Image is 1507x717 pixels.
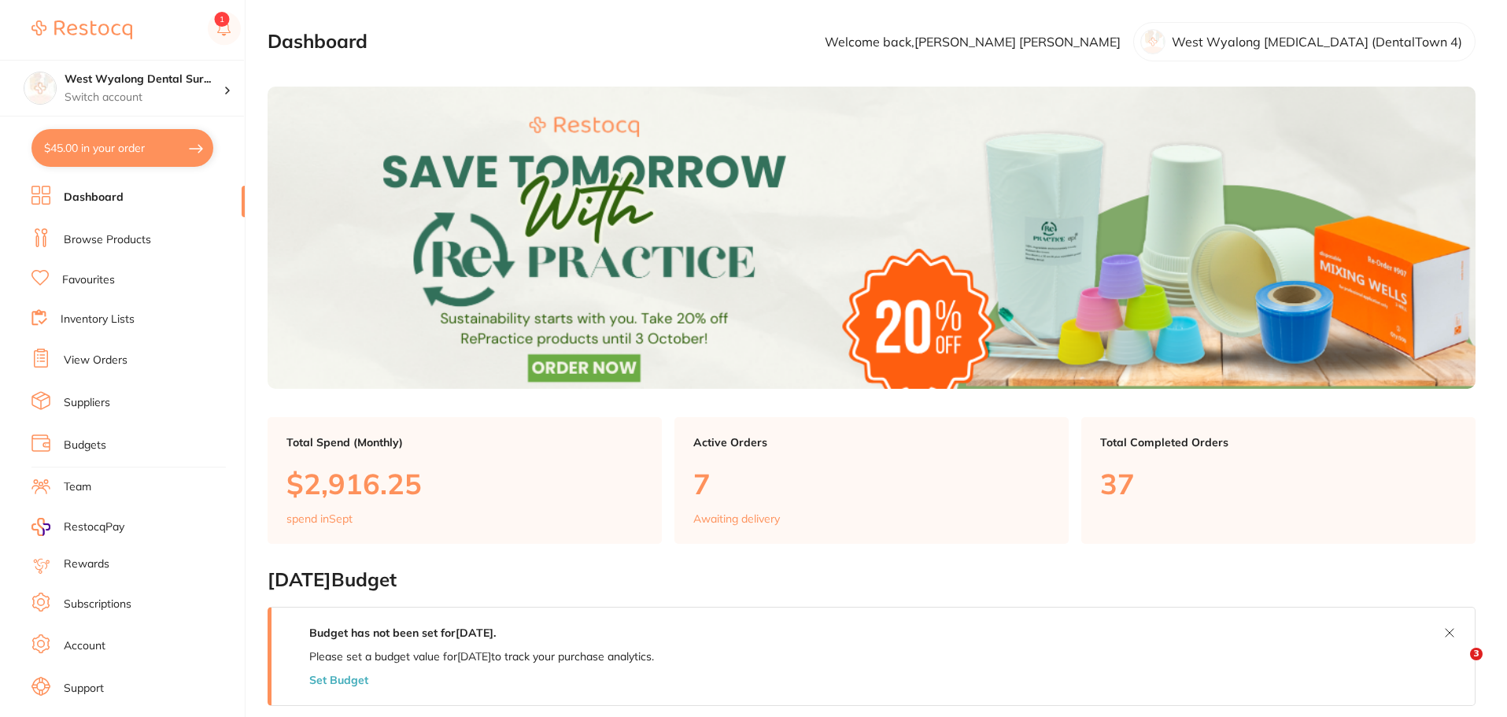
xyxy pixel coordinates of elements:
[62,272,115,288] a: Favourites
[31,20,132,39] img: Restocq Logo
[825,35,1121,49] p: Welcome back, [PERSON_NAME] [PERSON_NAME]
[64,556,109,572] a: Rewards
[268,87,1476,389] img: Dashboard
[31,12,132,48] a: Restocq Logo
[1100,468,1457,500] p: 37
[64,519,124,535] span: RestocqPay
[1081,417,1476,545] a: Total Completed Orders37
[1470,648,1483,660] span: 3
[65,90,223,105] p: Switch account
[64,353,127,368] a: View Orders
[268,569,1476,591] h2: [DATE] Budget
[693,436,1050,449] p: Active Orders
[693,512,780,525] p: Awaiting delivery
[286,436,643,449] p: Total Spend (Monthly)
[674,417,1069,545] a: Active Orders7Awaiting delivery
[64,597,131,612] a: Subscriptions
[31,518,124,536] a: RestocqPay
[64,479,91,495] a: Team
[64,232,151,248] a: Browse Products
[64,681,104,697] a: Support
[64,438,106,453] a: Budgets
[64,395,110,411] a: Suppliers
[693,468,1050,500] p: 7
[64,638,105,654] a: Account
[61,312,135,327] a: Inventory Lists
[309,674,368,686] button: Set Budget
[31,518,50,536] img: RestocqPay
[1100,436,1457,449] p: Total Completed Orders
[64,190,124,205] a: Dashboard
[286,512,353,525] p: spend in Sept
[309,626,496,640] strong: Budget has not been set for [DATE] .
[1438,648,1476,686] iframe: Intercom live chat
[31,129,213,167] button: $45.00 in your order
[286,468,643,500] p: $2,916.25
[24,72,56,104] img: West Wyalong Dental Surgery (DentalTown 4)
[268,31,368,53] h2: Dashboard
[309,650,654,663] p: Please set a budget value for [DATE] to track your purchase analytics.
[268,417,662,545] a: Total Spend (Monthly)$2,916.25spend inSept
[65,72,223,87] h4: West Wyalong Dental Surgery (DentalTown 4)
[1172,35,1462,49] p: West Wyalong [MEDICAL_DATA] (DentalTown 4)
